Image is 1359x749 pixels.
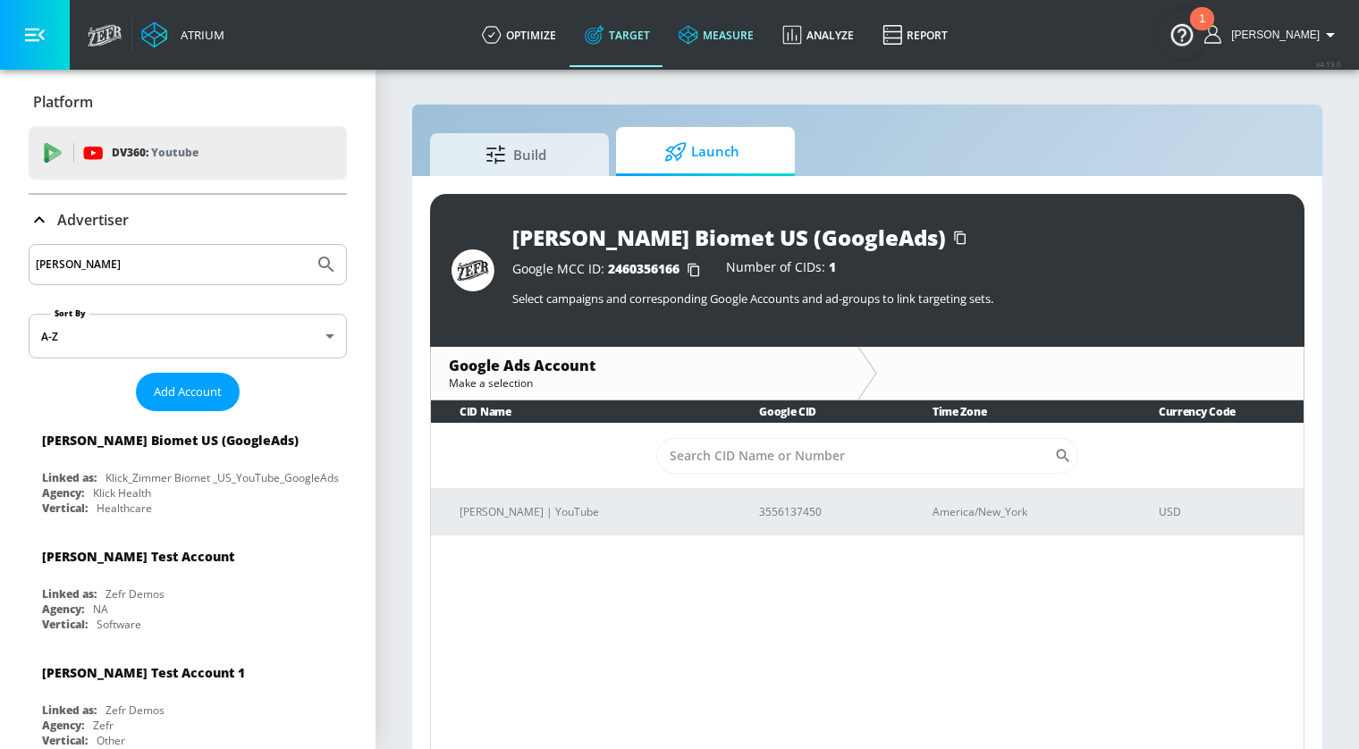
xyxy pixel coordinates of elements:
p: Youtube [151,143,198,162]
span: login as: casey.cohen@zefr.com [1224,29,1320,41]
input: Search by name [36,253,307,276]
div: Make a selection [449,375,840,391]
div: Linked as: [42,703,97,718]
p: Advertiser [57,210,129,230]
a: Report [868,3,962,67]
div: [PERSON_NAME] Biomet US (GoogleAds) [512,223,946,252]
a: optimize [468,3,570,67]
th: Google CID [730,400,904,423]
label: Sort By [51,307,89,319]
button: Submit Search [307,245,346,284]
div: Vertical: [42,617,88,632]
button: Add Account [136,373,240,411]
th: Currency Code [1130,400,1304,423]
div: [PERSON_NAME] Test AccountLinked as:Zefr DemosAgency:NAVertical:Software [29,534,347,636]
div: Search CID Name or Number [656,438,1078,474]
div: Google Ads Account [449,356,840,375]
div: Vertical: [42,501,88,516]
th: Time Zone [904,400,1130,423]
div: 1 [1199,19,1205,42]
div: Number of CIDs: [726,261,836,279]
span: 2460356166 [608,260,679,277]
div: NA [93,602,108,617]
div: Software [97,617,141,632]
p: America/New_York [933,502,1116,521]
span: 1 [829,258,836,275]
div: [PERSON_NAME] Biomet US (GoogleAds)Linked as:Klick_Zimmer Biomet _US_YouTube_GoogleAdsAgency:Klic... [29,418,347,520]
input: Search CID Name or Number [656,438,1054,474]
div: Platform [29,77,347,127]
span: Build [448,133,584,176]
div: [PERSON_NAME] Test Account [42,548,234,565]
div: Klick Health [93,485,151,501]
div: [PERSON_NAME] Test Account 1 [42,664,245,681]
div: Agency: [42,485,84,501]
span: Add Account [154,382,222,402]
div: DV360: Youtube [29,126,347,180]
div: Other [97,733,125,748]
div: Advertiser [29,195,347,245]
p: USD [1159,502,1289,521]
div: Linked as: [42,470,97,485]
a: Target [570,3,664,67]
p: DV360: [112,143,198,163]
div: Klick_Zimmer Biomet _US_YouTube_GoogleAds [106,470,339,485]
a: Analyze [768,3,868,67]
div: Atrium [173,27,224,43]
div: A-Z [29,314,347,358]
div: Agency: [42,718,84,733]
p: [PERSON_NAME] | YouTube [460,502,716,521]
div: Healthcare [97,501,152,516]
a: Atrium [141,21,224,48]
div: Linked as: [42,586,97,602]
div: Agency: [42,602,84,617]
th: CID Name [431,400,730,423]
div: Google Ads AccountMake a selection [431,347,857,400]
p: 3556137450 [759,502,890,521]
div: Google MCC ID: [512,261,708,279]
p: Select campaigns and corresponding Google Accounts and ad-groups to link targeting sets. [512,290,1283,307]
button: Open Resource Center, 1 new notification [1157,9,1207,59]
div: Vertical: [42,733,88,748]
button: [PERSON_NAME] [1204,24,1341,46]
div: Zefr [93,718,114,733]
div: Zefr Demos [106,703,165,718]
span: Launch [634,130,770,173]
div: Zefr Demos [106,586,165,602]
a: measure [664,3,768,67]
span: v 4.19.0 [1316,59,1341,69]
div: [PERSON_NAME] Biomet US (GoogleAds) [42,432,299,449]
p: Platform [33,92,93,112]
